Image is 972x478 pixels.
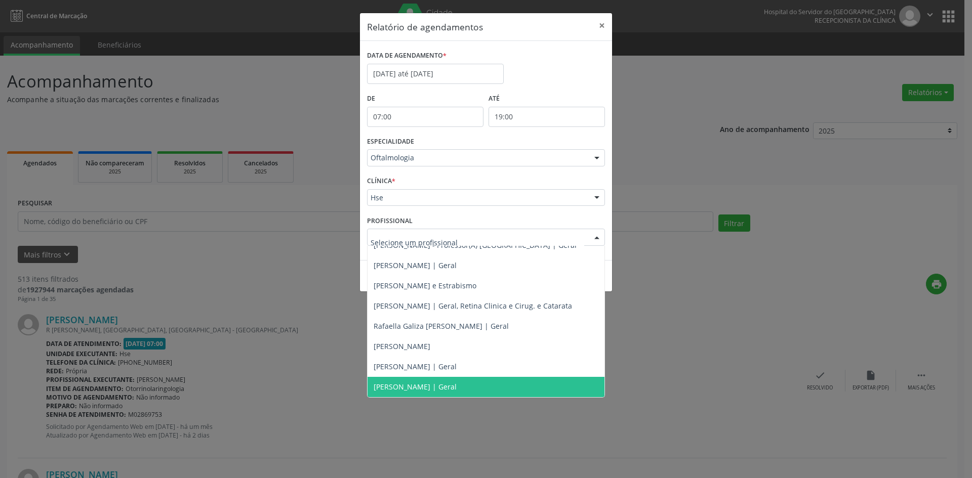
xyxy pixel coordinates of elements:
span: Oftalmologia [371,153,584,163]
span: [PERSON_NAME] [374,341,430,351]
label: ATÉ [489,91,605,107]
input: Selecione uma data ou intervalo [367,64,504,84]
label: De [367,91,483,107]
label: PROFISSIONAL [367,213,413,229]
h5: Relatório de agendamentos [367,20,483,33]
input: Selecione o horário final [489,107,605,127]
span: [PERSON_NAME] | Geral [374,382,457,392]
input: Selecione o horário inicial [367,107,483,127]
span: [PERSON_NAME] e Estrabismo [374,281,476,290]
span: [PERSON_NAME] | Geral [374,362,457,371]
span: [PERSON_NAME] | Geral, Retina Clinica e Cirug. e Catarata [374,301,572,311]
label: DATA DE AGENDAMENTO [367,48,447,64]
input: Selecione um profissional [371,232,584,252]
button: Close [592,13,612,38]
span: [PERSON_NAME] | Geral [374,260,457,270]
span: Hse [371,193,584,203]
span: Rafaella Galiza [PERSON_NAME] | Geral [374,321,509,331]
label: CLÍNICA [367,173,395,189]
label: ESPECIALIDADE [367,134,414,150]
